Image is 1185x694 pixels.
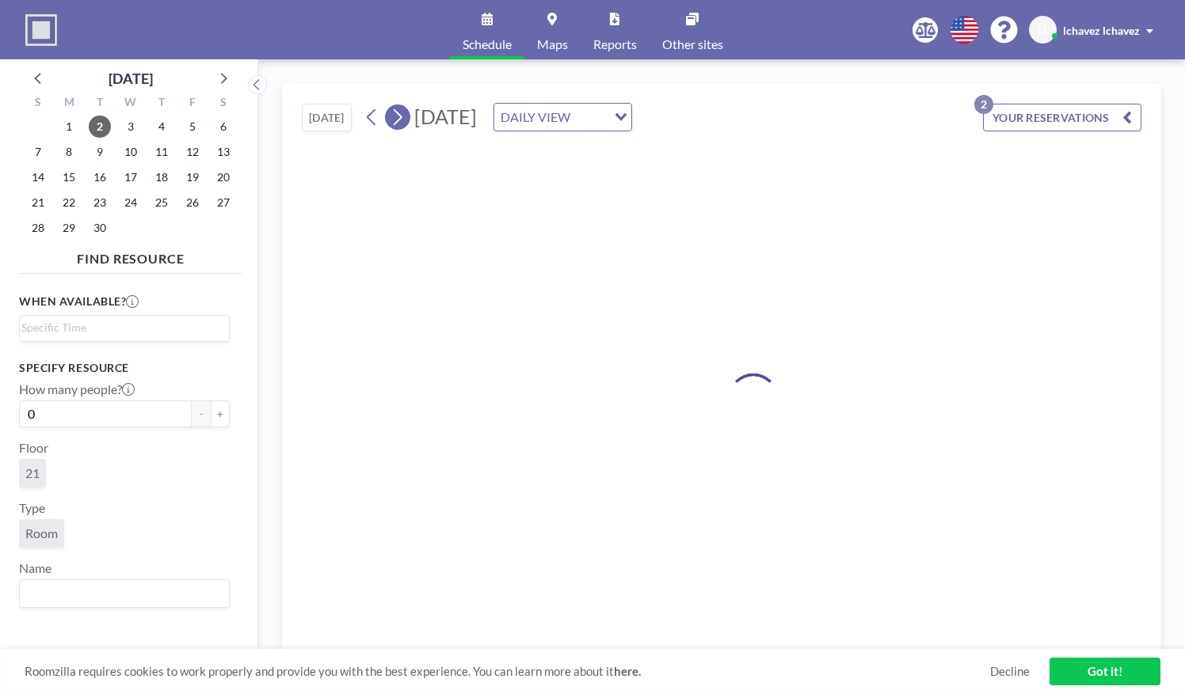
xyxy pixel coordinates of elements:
button: + [211,400,230,427]
label: How many people? [19,381,135,397]
label: Floor [19,440,48,456]
span: Tuesday, September 2, 2025 [89,116,111,138]
span: LL [1038,23,1049,37]
div: M [54,93,85,114]
div: W [116,93,147,114]
div: Search for option [20,580,229,607]
span: Other sites [662,38,723,51]
a: Decline [990,664,1030,679]
span: 21 [25,465,40,481]
span: Saturday, September 6, 2025 [212,116,234,138]
span: [DATE] [414,104,477,128]
span: Wednesday, September 10, 2025 [120,141,142,163]
span: Sunday, September 14, 2025 [27,166,49,188]
span: Friday, September 5, 2025 [181,116,204,138]
span: Friday, September 19, 2025 [181,166,204,188]
img: organization-logo [25,14,57,46]
label: Type [19,500,45,516]
span: Monday, September 22, 2025 [58,192,80,214]
span: Sunday, September 7, 2025 [27,141,49,163]
span: Saturday, September 20, 2025 [212,166,234,188]
span: Monday, September 29, 2025 [58,217,80,239]
span: Friday, September 26, 2025 [181,192,204,214]
button: [DATE] [302,104,352,131]
h3: Specify resource [19,361,230,375]
span: Wednesday, September 17, 2025 [120,166,142,188]
span: Monday, September 8, 2025 [58,141,80,163]
span: Sunday, September 21, 2025 [27,192,49,214]
input: Search for option [575,107,605,127]
div: Search for option [20,316,229,339]
span: Friday, September 12, 2025 [181,141,204,163]
span: Reports [593,38,637,51]
span: Wednesday, September 3, 2025 [120,116,142,138]
label: Name [19,560,51,576]
p: 2 [974,95,993,114]
div: T [146,93,177,114]
span: Tuesday, September 9, 2025 [89,141,111,163]
div: S [23,93,54,114]
span: Schedule [463,38,512,51]
input: Search for option [21,319,220,336]
span: Monday, September 15, 2025 [58,166,80,188]
button: - [192,400,211,427]
span: Sunday, September 28, 2025 [27,217,49,239]
button: YOUR RESERVATIONS2 [983,104,1141,131]
a: here. [614,664,641,678]
span: Wednesday, September 24, 2025 [120,192,142,214]
div: [DATE] [109,67,153,89]
input: Search for option [21,583,220,604]
span: Tuesday, September 23, 2025 [89,192,111,214]
h4: FIND RESOURCE [19,245,242,267]
div: F [177,93,208,114]
span: Monday, September 1, 2025 [58,116,80,138]
span: Thursday, September 4, 2025 [151,116,173,138]
div: T [85,93,116,114]
span: Saturday, September 13, 2025 [212,141,234,163]
div: S [208,93,238,114]
div: Search for option [494,104,631,131]
span: Thursday, September 11, 2025 [151,141,173,163]
span: Thursday, September 18, 2025 [151,166,173,188]
a: Got it! [1050,658,1160,685]
span: Tuesday, September 30, 2025 [89,217,111,239]
span: lchavez lchavez [1063,24,1140,37]
span: Maps [537,38,568,51]
span: Tuesday, September 16, 2025 [89,166,111,188]
span: Saturday, September 27, 2025 [212,192,234,214]
span: Thursday, September 25, 2025 [151,192,173,214]
span: Room [25,525,58,541]
span: DAILY VIEW [497,107,573,127]
span: Roomzilla requires cookies to work properly and provide you with the best experience. You can lea... [25,664,990,679]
